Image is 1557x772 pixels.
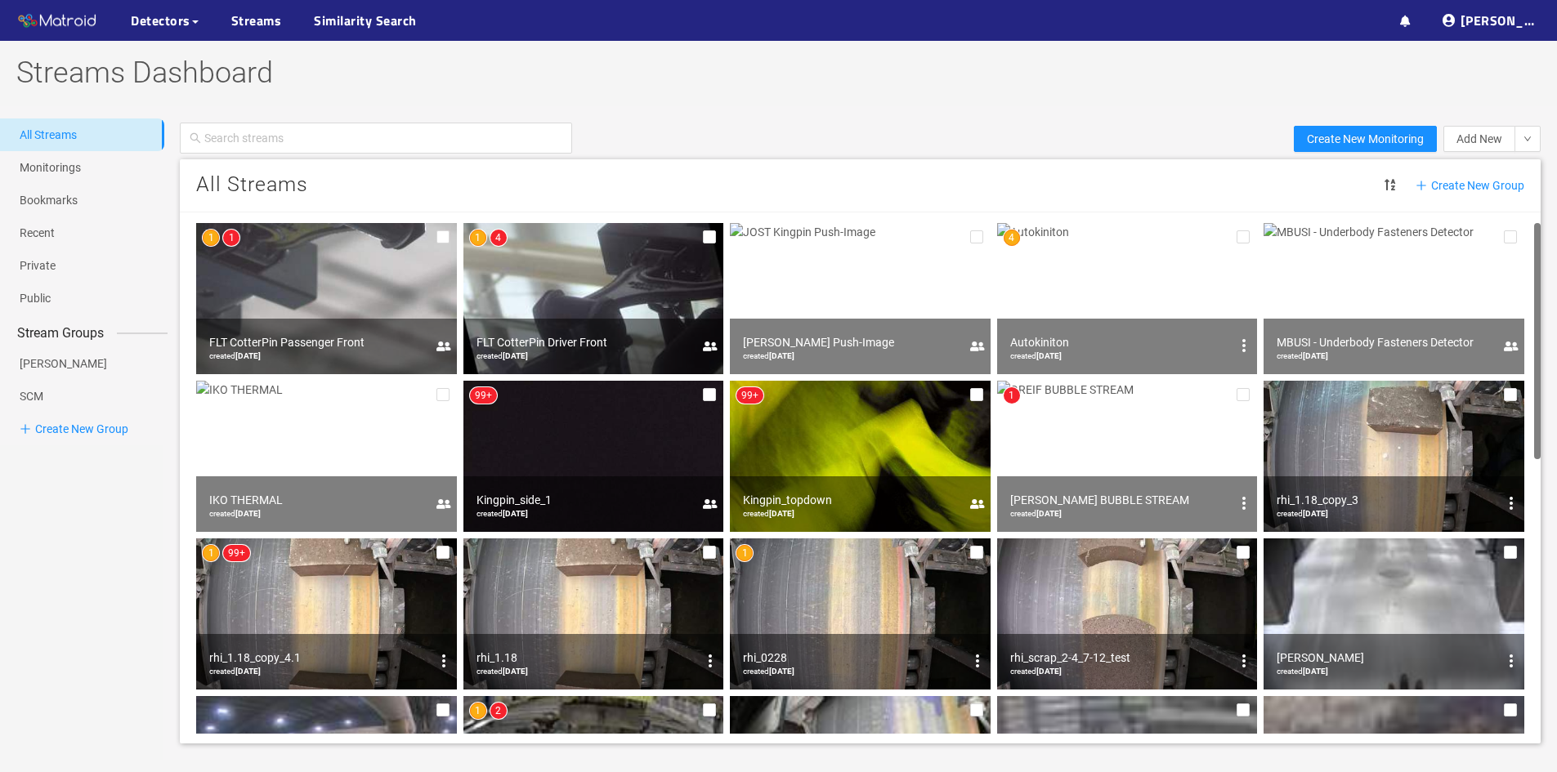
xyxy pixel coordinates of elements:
img: rhi_scrap_2-4_7-12_test [997,538,1258,689]
img: Kingpin_topdown [730,381,991,532]
span: Add New [1456,130,1502,148]
div: rhi_0228 [743,648,964,667]
b: [DATE] [1036,667,1062,676]
button: options [964,648,991,674]
span: 99+ [475,390,492,401]
a: Monitorings [20,161,81,174]
span: Create New Group [1416,176,1524,194]
div: rhi_1.18 [476,648,698,667]
a: All Streams [20,128,77,141]
span: Create New Monitoring [1307,130,1424,148]
img: FLT CotterPin Passenger Front [196,223,457,374]
span: created [743,509,794,518]
span: created [209,509,261,518]
span: 1 [1009,390,1014,401]
a: Recent [20,226,55,239]
button: Add New [1443,126,1515,152]
button: options [431,648,457,674]
div: FLT CotterPin Passenger Front [209,332,431,352]
span: Detectors [131,11,190,30]
img: Matroid logo [16,9,98,33]
b: [DATE] [1303,351,1328,360]
b: [DATE] [1303,509,1328,518]
button: Create New Monitoring [1294,126,1437,152]
img: GREIF BUBBLE STREAM [997,381,1258,532]
b: [DATE] [503,509,528,518]
span: created [476,667,528,676]
div: [PERSON_NAME] BUBBLE STREAM [1010,490,1232,510]
img: rhi_1.18 [463,538,724,689]
button: down [1514,126,1541,152]
span: 99+ [228,547,245,559]
span: search [190,132,201,144]
a: Private [20,259,56,272]
div: rhi_1.18_copy_4.1 [209,648,431,667]
div: FLT CotterPin Driver Front [476,332,698,352]
span: 2 [495,705,501,716]
span: 99+ [741,390,758,401]
span: created [1277,509,1328,518]
div: [PERSON_NAME] Push-Image [743,332,964,352]
img: rhi_0228 [730,538,991,689]
span: down [1523,135,1532,145]
button: options [1498,490,1524,516]
img: IKO THERMAL [196,381,457,532]
div: [PERSON_NAME] [1277,648,1498,667]
span: created [476,509,528,518]
img: Autokiniton [997,223,1258,374]
b: [DATE] [235,509,261,518]
b: [DATE] [1036,351,1062,360]
span: created [743,667,794,676]
span: created [1277,667,1328,676]
a: Similarity Search [314,11,417,30]
span: created [476,351,528,360]
span: 4 [495,232,501,243]
span: 1 [229,232,235,243]
img: rhi_1.18_copy_4.1 [196,538,457,689]
span: created [209,667,261,676]
div: rhi_scrap_2-4_7-12_test [1010,648,1232,667]
div: MBUSI - Underbody Fasteners Detector [1277,332,1498,352]
button: options [1231,490,1257,516]
span: plus [1416,180,1427,191]
span: created [209,351,261,360]
img: rhi_1.18_copy_3 [1264,381,1524,532]
span: created [743,351,794,360]
div: Kingpin_topdown [743,490,964,510]
b: [DATE] [769,351,794,360]
span: created [1010,351,1062,360]
span: created [1010,667,1062,676]
button: options [1498,648,1524,674]
img: FLT CotterPin Driver Front [463,223,724,374]
b: [DATE] [1036,509,1062,518]
div: Autokiniton [1010,332,1232,352]
span: All Streams [196,172,308,197]
button: options [1231,332,1257,359]
b: [DATE] [769,667,794,676]
b: [DATE] [235,351,261,360]
span: created [1277,351,1328,360]
b: [DATE] [769,509,794,518]
img: MBUSI - Underbody Fasteners Detector [1264,223,1524,374]
a: [PERSON_NAME] [20,347,107,380]
b: [DATE] [1303,667,1328,676]
a: Streams [231,11,282,30]
b: [DATE] [503,351,528,360]
b: [DATE] [235,667,261,676]
b: [DATE] [503,667,528,676]
span: created [1010,509,1062,518]
a: Public [20,292,51,305]
a: SCM [20,380,43,413]
button: options [697,648,723,674]
span: Stream Groups [4,323,117,343]
div: IKO THERMAL [209,490,431,510]
div: rhi_1.18_copy_3 [1277,490,1498,510]
a: Bookmarks [20,194,78,207]
img: Greif [1264,538,1524,689]
div: Kingpin_side_1 [476,490,698,510]
img: JOST Kingpin Push-Image [730,223,991,374]
input: Search streams [204,127,562,149]
button: options [1231,648,1257,674]
img: Kingpin_side_1 [463,381,724,532]
span: plus [20,423,31,435]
